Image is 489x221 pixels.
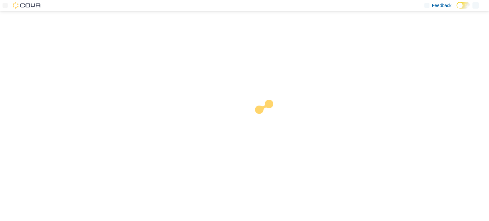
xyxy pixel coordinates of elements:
span: Feedback [432,2,451,9]
img: cova-loader [244,95,292,143]
input: Dark Mode [457,2,470,9]
img: Cova [13,2,41,9]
